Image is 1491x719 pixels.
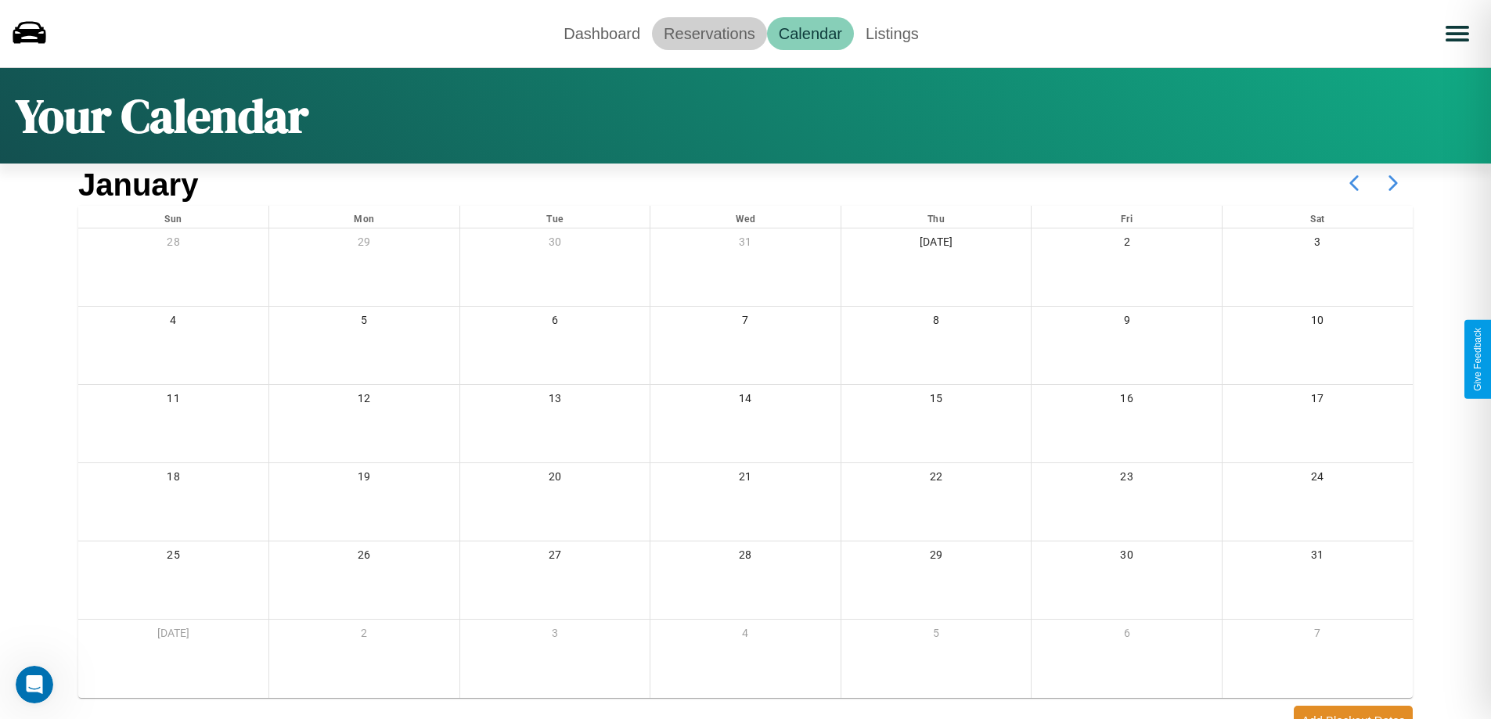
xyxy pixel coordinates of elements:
div: 16 [1032,385,1222,417]
div: 4 [650,620,841,652]
div: 3 [1223,228,1413,261]
div: 24 [1223,463,1413,495]
div: 18 [78,463,268,495]
div: 7 [650,307,841,339]
div: 21 [650,463,841,495]
a: Calendar [767,17,854,50]
div: 5 [841,620,1032,652]
div: 23 [1032,463,1222,495]
div: 25 [78,541,268,573]
div: 28 [78,228,268,261]
div: 31 [650,228,841,261]
div: 12 [269,385,459,417]
div: Tue [460,206,650,228]
div: 2 [1032,228,1222,261]
a: Listings [854,17,931,50]
div: 30 [1032,541,1222,573]
button: Open menu [1435,12,1479,56]
div: 6 [460,307,650,339]
div: Fri [1032,206,1222,228]
a: Dashboard [552,17,652,50]
div: 13 [460,385,650,417]
div: 5 [269,307,459,339]
h1: Your Calendar [16,84,308,148]
div: 17 [1223,385,1413,417]
div: 22 [841,463,1032,495]
div: Wed [650,206,841,228]
div: Mon [269,206,459,228]
div: 27 [460,541,650,573]
div: 29 [269,228,459,261]
div: 14 [650,385,841,417]
div: Sun [78,206,268,228]
div: [DATE] [78,620,268,652]
div: 29 [841,541,1032,573]
div: 8 [841,307,1032,339]
h2: January [78,167,198,203]
div: Sat [1223,206,1413,228]
div: 9 [1032,307,1222,339]
div: 4 [78,307,268,339]
div: 7 [1223,620,1413,652]
div: Give Feedback [1472,328,1483,391]
a: Reservations [652,17,767,50]
div: 20 [460,463,650,495]
iframe: Intercom live chat [16,666,53,703]
div: 31 [1223,541,1413,573]
div: 15 [841,385,1032,417]
div: [DATE] [841,228,1032,261]
div: 2 [269,620,459,652]
div: 28 [650,541,841,573]
div: 30 [460,228,650,261]
div: 11 [78,385,268,417]
div: 19 [269,463,459,495]
div: 6 [1032,620,1222,652]
div: 3 [460,620,650,652]
div: Thu [841,206,1032,228]
div: 10 [1223,307,1413,339]
div: 26 [269,541,459,573]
